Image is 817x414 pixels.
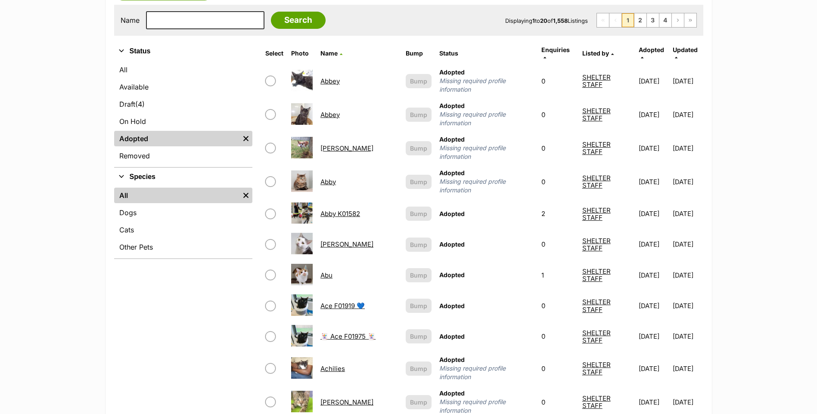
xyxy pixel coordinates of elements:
[320,365,345,373] a: Achilies
[582,267,611,283] a: SHELTER STAFF
[320,271,332,279] a: Abu
[635,229,672,259] td: [DATE]
[582,140,611,156] a: SHELTER STAFF
[673,291,702,321] td: [DATE]
[320,240,373,248] a: [PERSON_NAME]
[114,239,253,255] a: Other Pets
[635,165,672,198] td: [DATE]
[114,131,240,146] a: Adopted
[540,17,547,24] strong: 20
[538,260,578,290] td: 1
[673,65,702,97] td: [DATE]
[673,229,702,259] td: [DATE]
[553,17,568,24] strong: 1,558
[532,17,535,24] strong: 1
[639,46,664,60] a: Adopted
[114,60,253,167] div: Status
[439,110,534,127] span: Missing required profile information
[647,13,659,27] a: Page 3
[410,110,427,119] span: Bump
[406,108,432,122] button: Bump
[538,321,578,351] td: 0
[406,361,432,376] button: Bump
[673,132,702,164] td: [DATE]
[114,62,253,77] a: All
[673,46,698,60] a: Updated
[288,43,316,64] th: Photo
[439,68,465,76] span: Adopted
[239,131,252,146] a: Remove filter
[684,13,696,27] a: Last page
[410,240,427,249] span: Bump
[410,271,427,280] span: Bump
[135,99,145,109] span: (4)
[114,114,253,129] a: On Hold
[582,73,611,89] a: SHELTER STAFF
[439,169,465,176] span: Adopted
[635,199,672,229] td: [DATE]
[538,165,578,198] td: 0
[406,238,432,252] button: Bump
[538,199,578,229] td: 2
[291,103,313,125] img: Abbey
[635,65,672,97] td: [DATE]
[505,17,588,24] span: Displaying to of Listings
[291,70,313,91] img: Abbey
[673,352,702,385] td: [DATE]
[320,49,338,57] span: Name
[439,389,465,397] span: Adopted
[538,132,578,164] td: 0
[439,271,465,278] span: Adopted
[291,233,313,254] img: Abner
[622,13,634,27] span: Page 1
[239,188,252,203] a: Remove filter
[320,178,336,186] a: Abby
[439,177,534,195] span: Missing required profile information
[582,206,611,222] a: SHELTER STAFF
[114,171,253,182] button: Species
[410,364,427,373] span: Bump
[672,13,684,27] a: Next page
[114,79,253,95] a: Available
[410,144,427,153] span: Bump
[439,102,465,109] span: Adopted
[582,107,611,122] a: SHELTER STAFF
[538,65,578,97] td: 0
[635,260,672,290] td: [DATE]
[635,132,672,164] td: [DATE]
[538,229,578,259] td: 0
[635,98,672,131] td: [DATE]
[659,13,671,27] a: Page 4
[114,186,253,258] div: Species
[582,237,611,252] a: SHELTER STAFF
[639,46,664,53] span: Adopted
[291,137,313,158] img: Abbey Rose
[538,352,578,385] td: 0
[582,329,611,344] a: SHELTER STAFF
[262,43,287,64] th: Select
[439,210,465,217] span: Adopted
[673,199,702,229] td: [DATE]
[406,395,432,409] button: Bump
[582,49,609,57] span: Listed by
[538,98,578,131] td: 0
[406,74,432,88] button: Bump
[439,144,534,161] span: Missing required profile information
[291,264,313,285] img: Abu
[406,329,432,343] button: Bump
[582,298,611,313] a: SHELTER STAFF
[673,46,698,53] span: Updated
[402,43,435,64] th: Bump
[291,170,313,192] img: Abby
[320,111,340,119] a: Abbey
[320,398,373,406] a: [PERSON_NAME]
[271,12,326,29] input: Search
[609,13,621,27] span: Previous page
[114,46,253,57] button: Status
[406,141,432,155] button: Bump
[596,13,697,28] nav: Pagination
[410,209,427,218] span: Bump
[410,301,427,310] span: Bump
[439,364,534,381] span: Missing required profile information
[635,352,672,385] td: [DATE]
